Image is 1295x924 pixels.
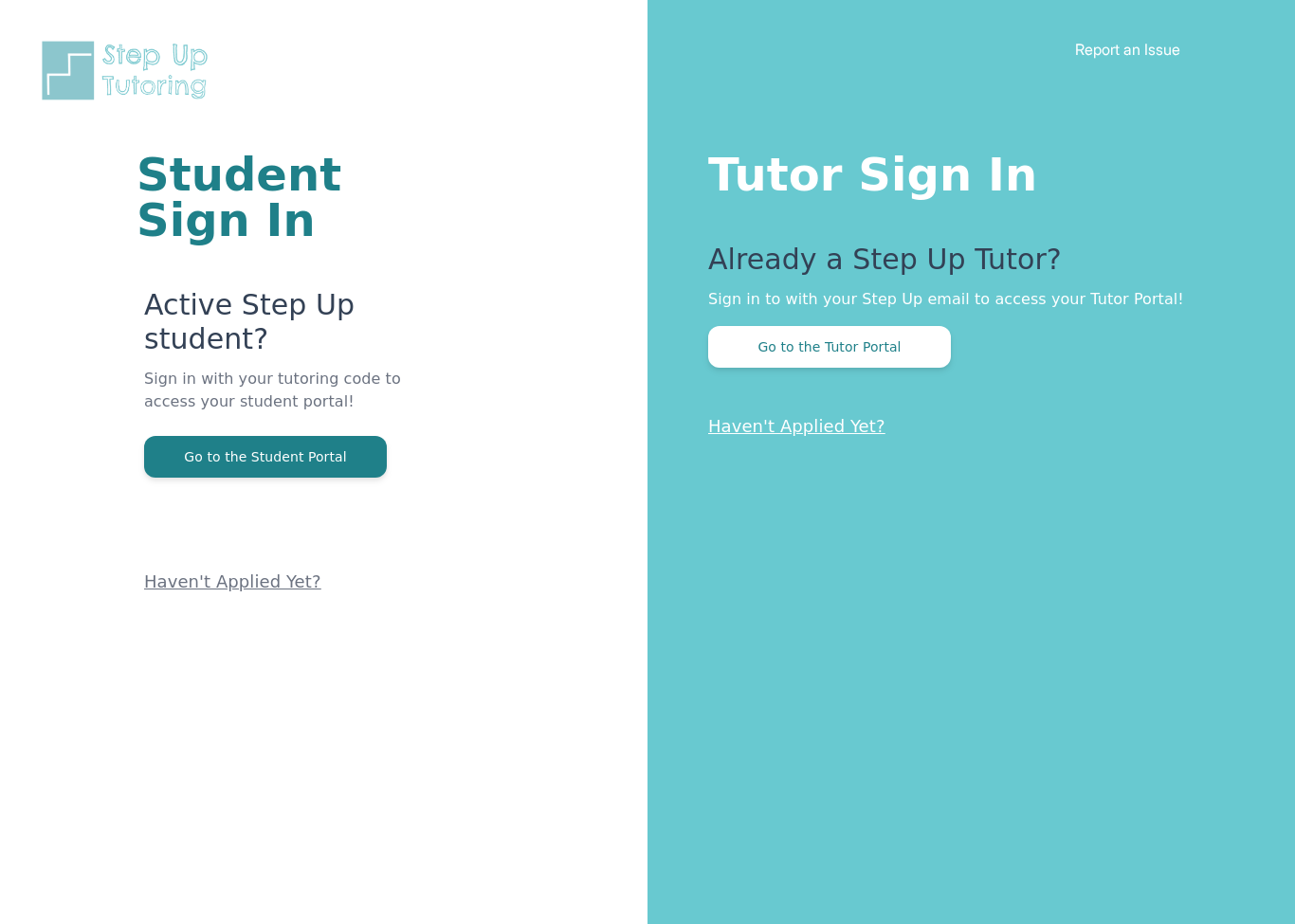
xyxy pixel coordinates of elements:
a: Report an Issue [1075,40,1180,59]
img: Step Up Tutoring horizontal logo [38,38,220,103]
button: Go to the Tutor Portal [708,326,951,368]
p: Already a Step Up Tutor? [708,243,1219,288]
h1: Tutor Sign In [708,144,1219,197]
h1: Student Sign In [137,152,420,243]
a: Go to the Student Portal [144,447,387,465]
a: Go to the Tutor Portal [708,337,951,355]
p: Sign in with your tutoring code to access your student portal! [144,368,420,436]
a: Haven't Applied Yet? [708,416,885,436]
p: Active Step Up student? [144,288,420,368]
a: Haven't Applied Yet? [144,571,321,591]
button: Go to the Student Portal [144,436,387,478]
p: Sign in to with your Step Up email to access your Tutor Portal! [708,288,1219,311]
